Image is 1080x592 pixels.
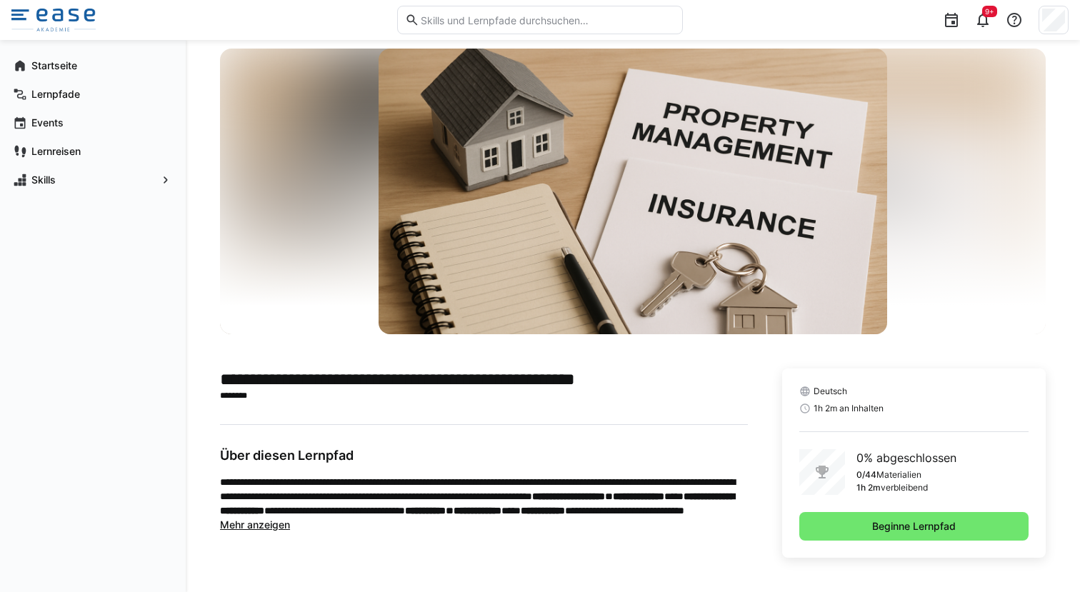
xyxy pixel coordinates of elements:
span: Deutsch [814,386,847,397]
p: verbleibend [881,482,928,493]
span: Mehr anzeigen [220,518,290,531]
input: Skills und Lernpfade durchsuchen… [419,14,675,26]
p: 1h 2m [856,482,881,493]
span: 1h 2m an Inhalten [814,403,884,414]
span: Beginne Lernpfad [870,519,958,533]
p: Materialien [876,469,921,481]
h3: Über diesen Lernpfad [220,448,748,463]
button: Beginne Lernpfad [799,512,1029,541]
p: 0/44 [856,469,876,481]
span: 9+ [985,7,994,16]
p: 0% abgeschlossen [856,449,956,466]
